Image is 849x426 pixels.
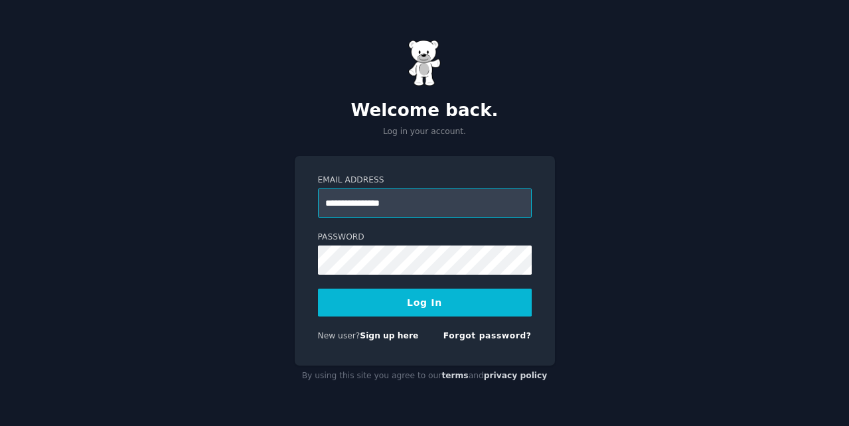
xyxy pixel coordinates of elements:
[318,289,532,317] button: Log In
[295,126,555,138] p: Log in your account.
[441,371,468,380] a: terms
[360,331,418,340] a: Sign up here
[318,232,532,244] label: Password
[318,331,360,340] span: New user?
[408,40,441,86] img: Gummy Bear
[295,100,555,121] h2: Welcome back.
[295,366,555,387] div: By using this site you agree to our and
[484,371,548,380] a: privacy policy
[318,175,532,186] label: Email Address
[443,331,532,340] a: Forgot password?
